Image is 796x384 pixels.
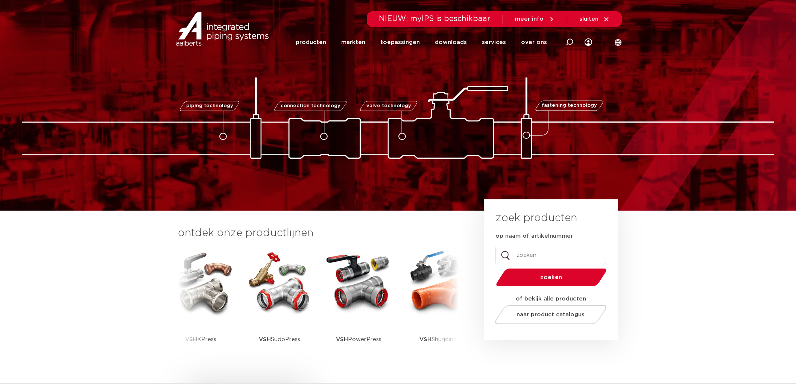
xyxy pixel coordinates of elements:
[585,27,592,58] div: my IPS
[167,248,234,363] a: VSHXPress
[515,16,544,22] span: meer info
[542,103,597,108] span: fastening technology
[495,247,606,264] input: zoeken
[517,312,585,317] span: naar product catalogus
[579,16,599,22] span: sluiten
[419,337,431,342] strong: VSH
[259,316,300,363] p: SudoPress
[419,316,456,363] p: Shurjoint
[246,248,313,363] a: VSHSudoPress
[380,27,420,58] a: toepassingen
[404,248,471,363] a: VSHShurjoint
[336,337,348,342] strong: VSH
[435,27,467,58] a: downloads
[515,16,555,23] a: meer info
[185,337,197,342] strong: VSH
[341,27,365,58] a: markten
[493,268,610,287] button: zoeken
[579,16,610,23] a: sluiten
[515,275,587,280] span: zoeken
[366,103,411,108] span: valve technology
[178,226,459,241] h3: ontdek onze productlijnen
[379,15,491,23] span: NIEUW: myIPS is beschikbaar
[482,27,506,58] a: services
[493,305,609,324] a: naar product catalogus
[495,211,577,226] h3: zoek producten
[521,27,547,58] a: over ons
[185,316,216,363] p: XPress
[516,296,586,302] strong: of bekijk alle producten
[281,103,340,108] span: connection technology
[296,27,547,58] nav: Menu
[259,337,271,342] strong: VSH
[336,316,381,363] p: PowerPress
[296,27,326,58] a: producten
[186,103,233,108] span: piping technology
[325,248,392,363] a: VSHPowerPress
[495,232,573,240] label: op naam of artikelnummer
